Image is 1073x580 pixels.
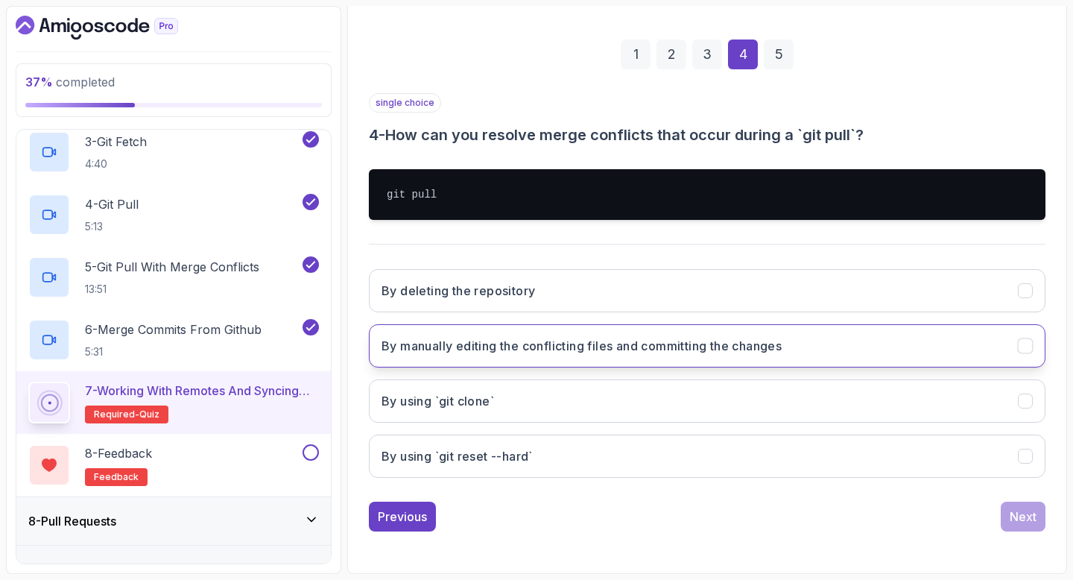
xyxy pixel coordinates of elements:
[382,282,535,300] h3: By deleting the repository
[85,344,262,359] p: 5:31
[94,409,139,420] span: Required-
[369,435,1045,478] button: By using `git reset --hard`
[382,392,494,410] h3: By using `git clone`
[28,194,319,236] button: 4-Git Pull5:13
[382,337,782,355] h3: By manually editing the conflicting files and committing the changes
[28,512,116,530] h3: 8 - Pull Requests
[369,124,1045,145] h3: 4 - How can you resolve merge conflicts that occur during a `git pull`?
[369,502,436,532] button: Previous
[28,561,194,579] h3: 9 - Pr Collaborators & Merging
[28,256,319,298] button: 5-Git Pull With Merge Conflicts13:51
[369,169,1045,220] pre: git pull
[85,219,139,234] p: 5:13
[692,40,722,69] div: 3
[1001,502,1045,532] button: Next
[85,321,262,338] p: 6 - Merge Commits From Github
[25,75,115,89] span: completed
[656,40,686,69] div: 2
[16,16,212,40] a: Dashboard
[369,93,441,113] p: single choice
[85,382,319,400] p: 7 - Working with Remotes and Syncing Quiz
[85,195,139,213] p: 4 - Git Pull
[369,324,1045,368] button: By manually editing the conflicting files and committing the changes
[28,131,319,173] button: 3-Git Fetch4:40
[94,471,139,483] span: feedback
[85,133,147,151] p: 3 - Git Fetch
[1010,508,1036,526] div: Next
[369,379,1045,423] button: By using `git clone`
[85,157,147,171] p: 4:40
[85,282,259,297] p: 13:51
[621,40,651,69] div: 1
[369,269,1045,312] button: By deleting the repository
[139,409,159,420] span: quiz
[764,40,794,69] div: 5
[378,508,427,526] div: Previous
[28,382,319,423] button: 7-Working with Remotes and Syncing QuizRequired-quiz
[85,444,152,462] p: 8 - Feedback
[25,75,53,89] span: 37 %
[28,319,319,361] button: 6-Merge Commits From Github5:31
[28,444,319,486] button: 8-Feedbackfeedback
[382,447,533,465] h3: By using `git reset --hard`
[85,258,259,276] p: 5 - Git Pull With Merge Conflicts
[728,40,758,69] div: 4
[16,497,331,545] button: 8-Pull Requests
